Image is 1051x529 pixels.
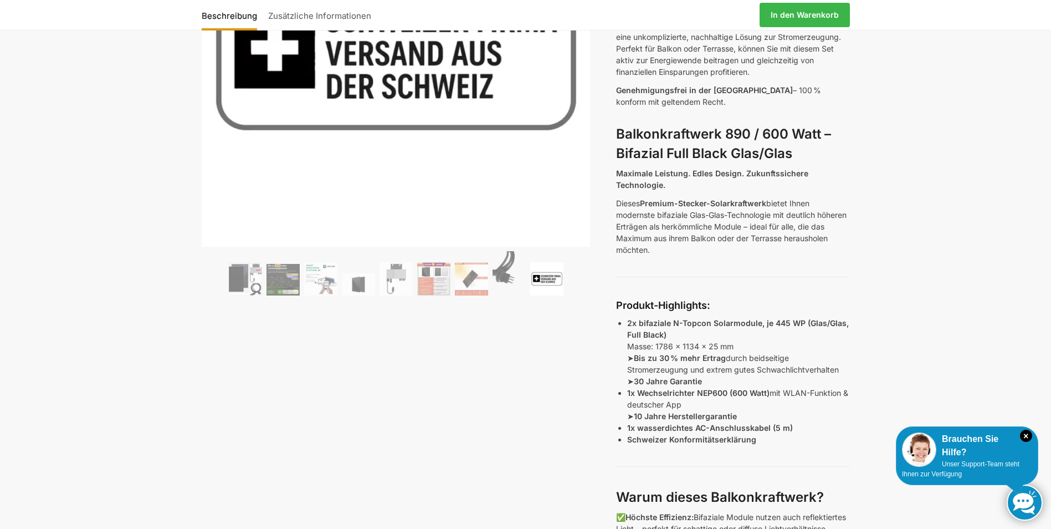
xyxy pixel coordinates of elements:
a: Beschreibung [202,2,263,28]
img: Balkonkraftwerk 890/600 Watt bificial Glas/Glas – Bild 5 [380,262,413,296]
span: Genehmigungsfrei in der [GEOGRAPHIC_DATA] [616,85,793,95]
strong: Balkonkraftwerk 890 / 600 Watt – Bifazial Full Black Glas/Glas [616,126,831,161]
img: Balkonkraftwerk 890/600 Watt bificial Glas/Glas – Bild 3 [304,262,337,296]
p: Dieses bietet Ihnen modernste bifaziale Glas-Glas-Technologie mit deutlich höheren Erträgen als h... [616,197,849,256]
div: Brauchen Sie Hilfe? [902,433,1032,459]
img: Maysun [342,273,375,296]
i: Schließen [1020,430,1032,442]
a: Zusätzliche Informationen [263,2,377,28]
img: Balkonkraftwerk 890/600 Watt bificial Glas/Glas – Bild 9 [530,262,563,296]
a: In den Warenkorb [760,3,850,27]
img: Bificial 30 % mehr Leistung [455,262,488,296]
img: Bificial im Vergleich zu billig Modulen [417,262,450,296]
p: Masse: 1786 x 1134 x 25 mm ➤ durch beidseitige Stromerzeugung und extrem gutes Schwachlichtverhal... [627,317,849,387]
strong: Premium-Stecker-Solarkraftwerk [640,199,766,208]
strong: 1x Wechselrichter NEP600 (600 Watt) [627,388,770,398]
strong: Warum dieses Balkonkraftwerk? [616,489,824,505]
strong: Bis zu 30 % mehr Ertrag [634,353,726,363]
img: Balkonkraftwerk 890/600 Watt bificial Glas/Glas – Bild 2 [266,264,300,296]
strong: Produkt-Highlights: [616,299,710,311]
p: mit WLAN-Funktion & deutscher App ➤ [627,387,849,422]
span: – 100 % konform mit geltendem Recht. [616,85,821,106]
p: Unser Balkonkraftwerk-Set wurde speziell für die Anforderungen in der [GEOGRAPHIC_DATA] erstellt,... [616,8,849,78]
strong: 1x wasserdichtes AC-Anschlusskabel (5 m) [627,423,793,433]
strong: 30 Jahre Garantie [634,377,702,386]
span: Unser Support-Team steht Ihnen zur Verfügung [902,460,1019,478]
strong: Höchste Effizienz: [626,512,694,522]
strong: 10 Jahre Herstellergarantie [634,411,737,421]
img: Customer service [902,433,936,467]
strong: Maximale Leistung. Edles Design. Zukunftssichere Technologie. [616,169,808,190]
strong: 2x bifaziale N-Topcon Solarmodule, je 445 WP (Glas/Glas, Full Black) [627,318,849,339]
img: Bificiales Hochleistungsmodul [229,262,262,296]
img: Anschlusskabel-3meter_schweizer-stecker [493,251,526,296]
strong: Schweizer Konformitätserklärung [627,435,756,444]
